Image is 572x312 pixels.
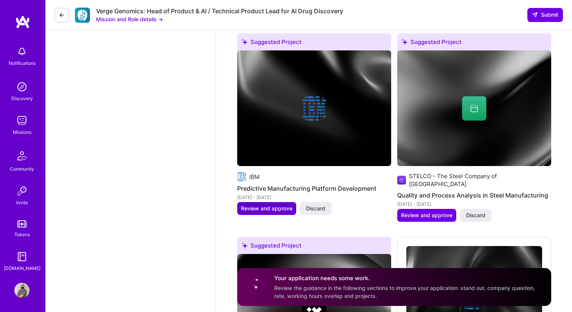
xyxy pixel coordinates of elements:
[527,8,563,22] button: Submit
[15,15,30,29] img: logo
[242,243,247,248] i: icon SuggestedTeams
[237,172,246,181] img: Company logo
[274,274,542,282] h4: Your application needs some work.
[14,79,30,94] img: discovery
[14,249,30,264] img: guide book
[14,230,30,238] div: Tokens
[242,39,247,45] i: icon SuggestedTeams
[397,190,551,200] h4: Quality and Process Analysis in Steel Manufacturing
[397,200,551,208] div: [DATE] - [DATE]
[237,202,296,215] button: Review and approve
[14,113,30,128] img: teamwork
[75,8,90,23] img: Company Logo
[397,50,551,166] img: cover
[397,176,406,185] img: Company logo
[14,44,30,59] img: bell
[9,59,36,67] div: Notifications
[402,39,407,45] i: icon SuggestedTeams
[460,209,491,222] button: Discard
[237,50,391,166] img: cover
[17,220,26,227] img: tokens
[4,264,40,272] div: [DOMAIN_NAME]
[306,205,325,212] span: Discard
[237,183,391,193] h4: Predictive Manufacturing Platform Development
[409,172,551,188] div: STELCO - The Steel Company of [GEOGRAPHIC_DATA]
[397,33,551,53] div: Suggested Project
[96,7,343,15] div: Verge Genomics: Head of Product & AI / Technical Product Lead for AI Drug Discovery
[10,165,34,173] div: Community
[274,285,535,299] span: Review the guidance in the following sections to improve your application: stand out, company que...
[532,11,558,19] span: Submit
[401,212,452,219] span: Review and approve
[11,94,33,102] div: Discovery
[302,96,326,121] img: Company logo
[14,183,30,199] img: Invite
[237,237,391,257] div: Suggested Project
[14,283,30,298] img: User Avatar
[237,33,391,53] div: Suggested Project
[249,173,260,181] div: IBM
[397,209,456,222] button: Review and approve
[237,193,391,201] div: [DATE] - [DATE]
[241,205,292,212] span: Review and approve
[532,12,538,18] i: icon SendLight
[96,15,163,23] button: Mission and Role details →
[13,128,31,136] div: Missions
[12,283,31,298] a: User Avatar
[59,12,65,18] i: icon LeftArrowDark
[466,212,485,219] span: Discard
[13,147,31,165] img: Community
[16,199,28,207] div: Invite
[300,202,331,215] button: Discard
